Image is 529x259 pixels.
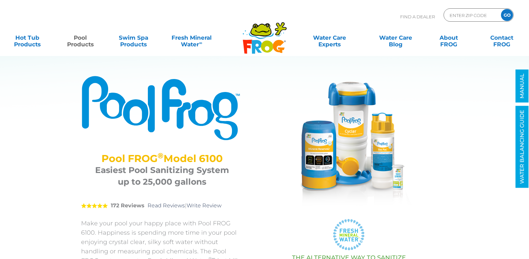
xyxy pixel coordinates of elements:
a: Fresh MineralWater∞ [166,31,218,44]
a: MANUAL [516,70,529,103]
h3: Easiest Pool Sanitizing System up to 25,000 gallons [89,164,235,188]
a: PoolProducts [60,31,101,44]
img: Product Logo [81,75,243,141]
a: Write Review [187,202,222,209]
a: Water CareExperts [296,31,363,44]
sup: ® [158,151,164,160]
div: | [81,193,243,219]
img: Frog Products Logo [239,13,290,54]
h2: Pool FROG Model 6100 [89,153,235,164]
a: Hot TubProducts [7,31,48,44]
a: Water CareBlog [375,31,417,44]
a: AboutFROG [428,31,469,44]
sup: ∞ [199,40,202,45]
strong: 172 Reviews [111,202,145,209]
span: 5 [81,203,108,208]
a: Swim SpaProducts [113,31,154,44]
p: Find A Dealer [400,8,435,25]
input: GO [501,9,513,21]
a: Read Reviews [148,202,185,209]
a: WATER BALANCING GUIDE [516,106,529,188]
a: ContactFROG [481,31,522,44]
